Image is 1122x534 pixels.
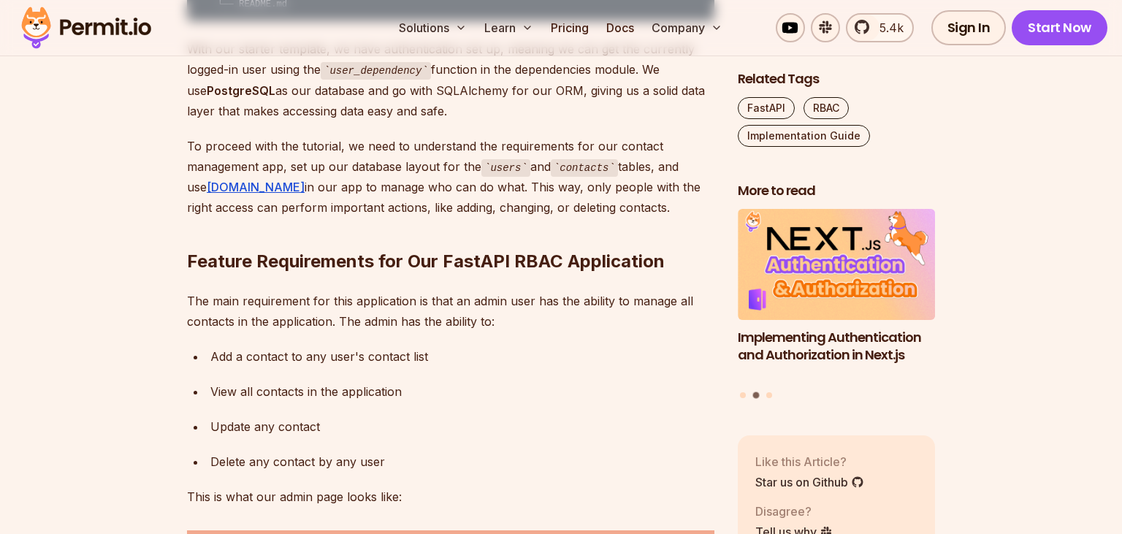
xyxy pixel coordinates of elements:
p: With our starter template, we have authentication set up, meaning we can get the currently logged... [187,39,714,121]
p: The main requirement for this application is that an admin user has the ability to manage all con... [187,291,714,332]
a: FastAPI [738,97,795,119]
button: Go to slide 3 [766,392,772,397]
button: Solutions [393,13,473,42]
span: 5.4k [871,19,904,37]
a: RBAC [804,97,849,119]
a: Sign In [931,10,1007,45]
button: Go to slide 1 [740,392,746,397]
div: View all contacts in the application [210,381,714,402]
a: Docs [600,13,640,42]
div: Add a contact to any user's contact list [210,346,714,367]
h2: More to read [738,182,935,200]
a: [DOMAIN_NAME] [207,180,305,194]
div: Delete any contact by any user [210,451,714,472]
code: users [481,159,530,177]
code: contacts [551,159,618,177]
div: Posts [738,209,935,400]
img: Permit logo [15,3,158,53]
h3: Implementing Authentication and Authorization in Next.js [738,328,935,365]
p: This is what our admin page looks like: [187,487,714,507]
img: Implementing Authentication and Authorization in Next.js [738,209,935,320]
button: Learn [478,13,539,42]
code: user_dependency [321,62,431,80]
a: 5.4k [846,13,914,42]
li: 2 of 3 [738,209,935,383]
a: Pricing [545,13,595,42]
button: Go to slide 2 [753,392,760,398]
button: Company [646,13,728,42]
a: Implementing Authentication and Authorization in Next.jsImplementing Authentication and Authoriza... [738,209,935,383]
a: Start Now [1012,10,1107,45]
p: Like this Article? [755,452,864,470]
h2: Feature Requirements for Our FastAPI RBAC Application [187,191,714,273]
h2: Related Tags [738,70,935,88]
strong: PostgreSQL [207,83,275,98]
p: To proceed with the tutorial, we need to understand the requirements for our contact management a... [187,136,714,218]
div: Update any contact [210,416,714,437]
a: Star us on Github [755,473,864,490]
p: Disagree? [755,502,833,519]
a: Implementation Guide [738,125,870,147]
